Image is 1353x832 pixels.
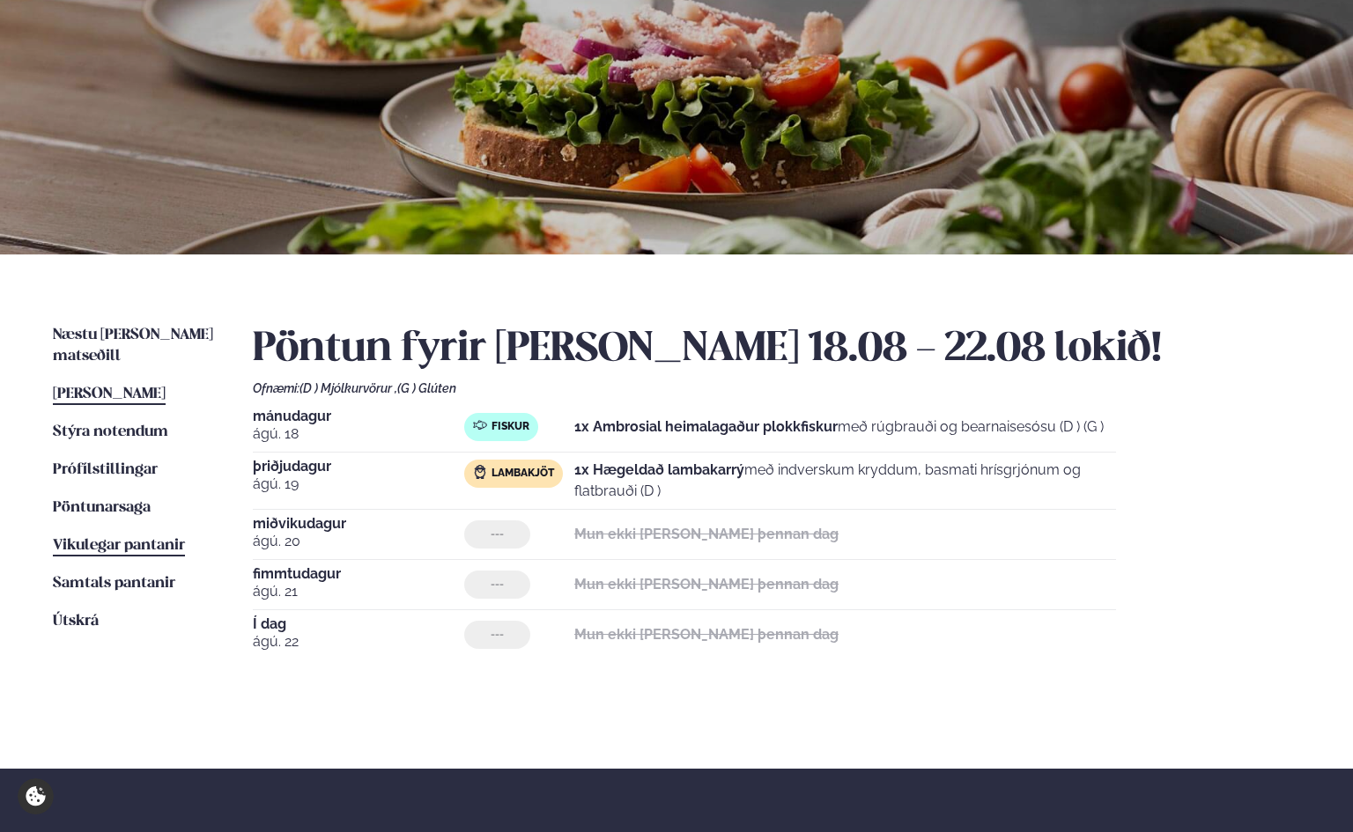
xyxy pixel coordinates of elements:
[253,617,464,631] span: Í dag
[253,381,1300,395] div: Ofnæmi:
[53,538,185,553] span: Vikulegar pantanir
[253,581,464,602] span: ágú. 21
[491,578,504,592] span: ---
[53,462,158,477] span: Prófílstillingar
[574,576,839,593] strong: Mun ekki [PERSON_NAME] þennan dag
[492,420,529,434] span: Fiskur
[574,526,839,542] strong: Mun ekki [PERSON_NAME] þennan dag
[253,460,464,474] span: þriðjudagur
[397,381,456,395] span: (G ) Glúten
[53,325,218,367] a: Næstu [PERSON_NAME] matseðill
[253,531,464,552] span: ágú. 20
[53,387,166,401] span: [PERSON_NAME]
[53,497,151,519] a: Pöntunarsaga
[53,460,158,481] a: Prófílstillingar
[491,628,504,642] span: ---
[53,576,175,591] span: Samtals pantanir
[473,418,487,432] img: fish.svg
[492,467,554,481] span: Lambakjöt
[53,573,175,594] a: Samtals pantanir
[53,328,213,364] span: Næstu [PERSON_NAME] matseðill
[574,461,744,478] strong: 1x Hægeldað lambakarrý
[53,614,99,629] span: Útskrá
[53,500,151,515] span: Pöntunarsaga
[574,416,1104,438] p: með rúgbrauði og bearnaisesósu (D ) (G )
[18,778,54,814] a: Cookie settings
[253,474,464,495] span: ágú. 19
[473,465,487,479] img: Lamb.svg
[253,631,464,652] span: ágú. 22
[53,422,168,443] a: Stýra notendum
[53,384,166,405] a: [PERSON_NAME]
[574,460,1116,502] p: með indverskum kryddum, basmati hrísgrjónum og flatbrauði (D )
[253,423,464,445] span: ágú. 18
[574,626,839,643] strong: Mun ekki [PERSON_NAME] þennan dag
[53,611,99,632] a: Útskrá
[299,381,397,395] span: (D ) Mjólkurvörur ,
[53,424,168,439] span: Stýra notendum
[491,527,504,541] span: ---
[253,409,464,423] span: mánudagur
[574,418,838,435] strong: 1x Ambrosial heimalagaður plokkfiskur
[53,535,185,556] a: Vikulegar pantanir
[253,517,464,531] span: miðvikudagur
[253,567,464,581] span: fimmtudagur
[253,325,1300,374] h2: Pöntun fyrir [PERSON_NAME] 18.08 - 22.08 lokið!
